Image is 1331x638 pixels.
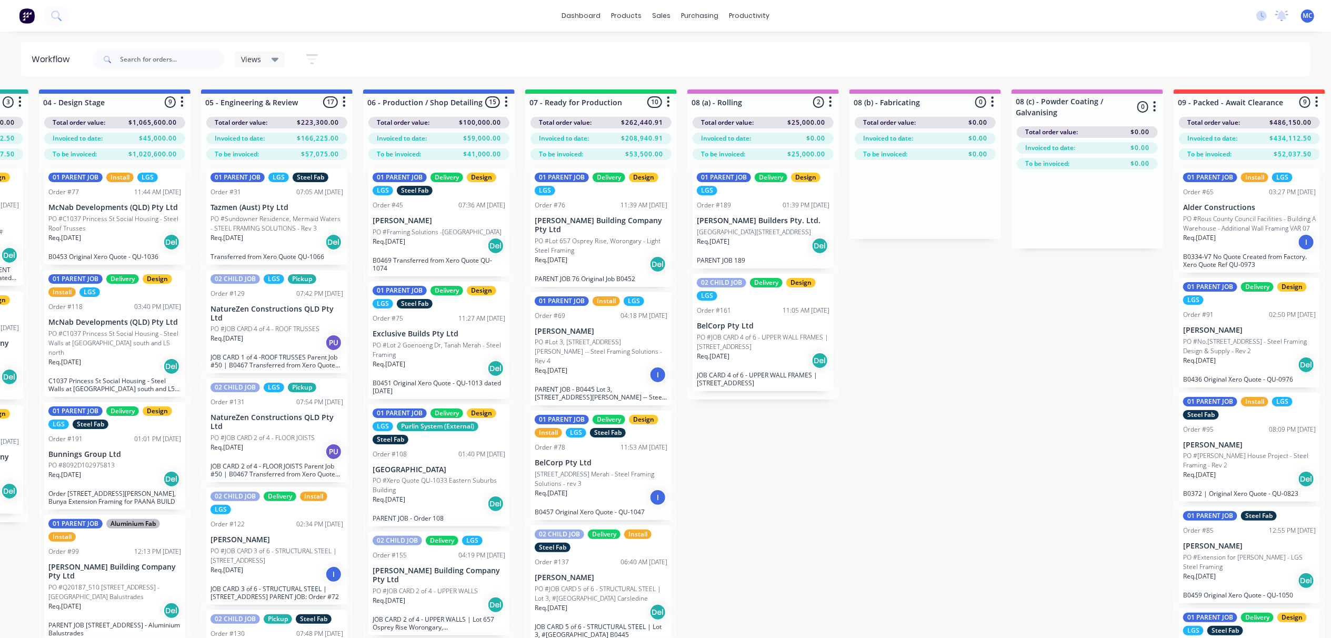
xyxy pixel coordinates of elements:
div: Del [163,234,180,251]
div: Workflow [32,53,75,66]
div: Del [812,237,828,254]
div: 07:42 PM [DATE] [296,289,343,298]
p: Req. [DATE] [48,357,81,367]
p: JOB CARD 3 of 6 - STRUCTURAL STEEL | [STREET_ADDRESS] PARENT JOB: Order #72 [211,585,343,601]
p: Req. [DATE] [48,602,81,611]
p: PARENT JOB 76 Original Job B0452 [535,275,667,283]
div: PU [325,334,342,351]
p: Req. [DATE] [535,255,567,265]
p: B0469 Transferred from Xero Quote QU-1074 [373,256,505,272]
div: Order #118 [48,302,83,312]
div: LGS [697,186,717,195]
div: Delivery [593,173,625,182]
span: $223,300.00 [297,118,339,127]
div: Order #129 [211,289,245,298]
div: 01 PARENT JOB [1183,397,1237,406]
span: $100,000.00 [459,118,501,127]
div: LGS [373,299,393,308]
p: Req. [DATE] [48,470,81,480]
div: Del [163,471,180,487]
p: BelCorp Pty Ltd [697,322,829,331]
div: 01 PARENT JOB [535,173,589,182]
p: Req. [DATE] [48,233,81,243]
div: LGS [264,274,284,284]
div: Delivery [1241,613,1274,622]
p: [PERSON_NAME] Building Company Pty Ltd [373,566,505,584]
div: Install [300,492,327,501]
div: 03:27 PM [DATE] [1269,187,1316,197]
div: Steel Fab [1183,410,1219,420]
div: Design [467,286,496,295]
div: Design [1277,282,1307,292]
div: LGS [264,383,284,392]
p: Req. [DATE] [373,596,405,605]
div: LGS [373,186,393,195]
div: Del [649,256,666,273]
p: B0459 Original Xero Quote - QU-1050 [1183,591,1316,599]
div: Order #189 [697,201,731,210]
div: Delivery [593,415,625,424]
div: Pickup [288,274,316,284]
div: Del [649,604,666,621]
p: PARENT JOB 189 [697,256,829,264]
div: 02 CHILD JOB [211,614,260,624]
input: Search for orders... [120,49,224,70]
span: Total order value: [1025,127,1078,137]
p: Order [STREET_ADDRESS][PERSON_NAME], Bunya Extension Framing for PAANA BUILD [48,490,181,505]
p: PO #Framing Solutions -[GEOGRAPHIC_DATA] [373,227,502,237]
div: Steel Fab [1207,626,1243,635]
div: Design [143,274,172,284]
div: Install [535,428,562,437]
p: PO #Extension for [PERSON_NAME] - LGS Steel Framing [1183,553,1316,572]
div: 01 PARENT JOB [1183,511,1237,521]
div: Order #76 [535,201,565,210]
div: Del [163,602,180,619]
div: Del [325,234,342,251]
p: JOB CARD 2 of 4 - FLOOR JOISTS Parent Job #50 | B0467 Transferred from Xero Quote QU-1063 [211,462,343,478]
div: Order #161 [697,306,731,315]
div: 12:55 PM [DATE] [1269,526,1316,535]
p: [PERSON_NAME] [1183,441,1316,450]
p: Req. [DATE] [211,565,243,575]
p: PO #JOB CARD 4 of 6 - UPPER WALL FRAMES | [STREET_ADDRESS] [697,333,829,352]
div: 01 PARENT JOBDeliveryDesignLGSSteel FabOrder #19101:01 PM [DATE]Bunnings Group LtdPO #8092D102975... [44,402,185,510]
div: Order #77 [48,187,79,197]
div: 01 PARENT JOBLGSSteel FabOrder #3107:05 AM [DATE]Tazmen (Aust) Pty LtdPO #Sundowner Residence, Me... [206,168,347,265]
div: Install [1241,397,1268,406]
div: 01 PARENT JOB [697,173,751,182]
p: B0451 Original Xero Quote - QU-1013 dated [DATE] [373,379,505,395]
p: Req. [DATE] [211,334,243,343]
p: [PERSON_NAME] [1183,542,1316,551]
a: dashboard [556,8,606,24]
div: Order #69 [535,311,565,321]
div: Design [467,173,496,182]
p: [PERSON_NAME] [535,573,667,582]
p: [GEOGRAPHIC_DATA][STREET_ADDRESS] [697,227,811,237]
div: 02 CHILD JOB [211,492,260,501]
div: purchasing [676,8,724,24]
div: Del [1,247,18,264]
p: Req. [DATE] [373,360,405,369]
div: Aluminium Fab [106,519,160,529]
div: Purlin System (External) [397,422,478,431]
div: 01 PARENT JOBInstallLGSOrder #6904:18 PM [DATE][PERSON_NAME]PO #Lot 3, [STREET_ADDRESS][PERSON_NA... [531,292,672,406]
div: 02 CHILD JOBDeliveryInstallLGSOrder #12202:34 PM [DATE][PERSON_NAME]PO #JOB CARD 3 of 6 - STRUCTU... [206,487,347,605]
div: 01 PARENT JOBDeliveryDesignLGSSteel FabOrder #7511:27 AM [DATE]Exclusive Builds Pty LtdPO #Lot 2 ... [368,282,509,399]
div: Delivery [264,492,296,501]
div: PU [325,443,342,460]
div: 07:36 AM [DATE] [458,201,505,210]
p: Transferred from Xero Quote QU-1066 [211,253,343,261]
p: Req. [DATE] [1183,356,1216,365]
div: LGS [624,296,644,306]
p: PO #Q20187_510 [STREET_ADDRESS] - [GEOGRAPHIC_DATA] Balustrades [48,583,181,602]
span: Total order value: [53,118,105,127]
p: PARENT JOB - Order 108 [373,514,505,522]
div: 01 PARENT JOB [535,415,589,424]
p: PO #JOB CARD 2 of 4 - FLOOR JOISTS [211,433,315,443]
div: Order #155 [373,551,407,560]
p: B0457 Original Xero Quote - QU-1047 [535,508,667,516]
div: Design [786,278,816,287]
p: PO #Lot 2 Goenoeng Dr, Tanah Merah - Steel Framing [373,341,505,360]
p: [PERSON_NAME] [373,216,505,225]
div: I [1298,234,1315,251]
